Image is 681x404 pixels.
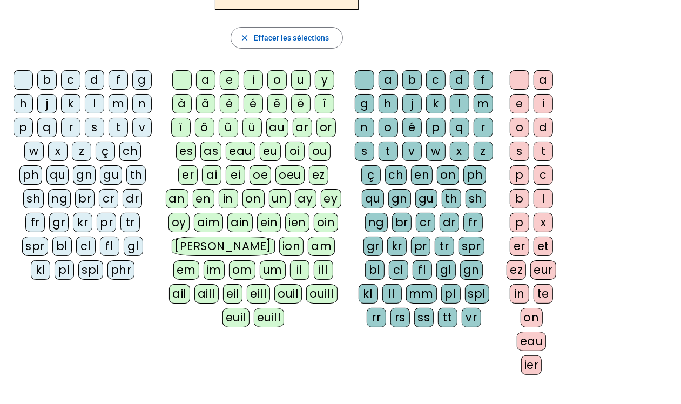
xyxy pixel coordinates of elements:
[314,213,339,232] div: oin
[510,213,529,232] div: p
[119,142,141,161] div: ch
[99,189,118,208] div: cr
[107,260,135,280] div: phr
[385,165,407,185] div: ch
[285,142,305,161] div: oi
[463,165,486,185] div: ph
[226,142,255,161] div: eau
[474,94,493,113] div: m
[48,189,71,208] div: ng
[441,284,461,304] div: pl
[231,27,342,49] button: Effacer les sélections
[534,142,553,161] div: t
[176,142,196,161] div: es
[308,237,335,256] div: am
[109,70,128,90] div: f
[229,260,255,280] div: om
[530,260,556,280] div: eur
[220,94,239,113] div: è
[85,118,104,137] div: s
[220,70,239,90] div: e
[534,237,553,256] div: et
[437,165,459,185] div: on
[450,142,469,161] div: x
[227,213,253,232] div: ain
[442,189,461,208] div: th
[132,118,152,137] div: v
[132,70,152,90] div: g
[510,94,529,113] div: e
[361,165,381,185] div: ç
[200,142,221,161] div: as
[274,284,302,304] div: ouil
[37,118,57,137] div: q
[411,165,433,185] div: en
[355,94,374,113] div: g
[76,237,96,256] div: cl
[100,237,119,256] div: fl
[440,213,459,232] div: dr
[52,237,72,256] div: bl
[355,118,374,137] div: n
[367,308,386,327] div: rr
[413,260,432,280] div: fl
[85,94,104,113] div: l
[75,189,95,208] div: br
[295,189,316,208] div: ay
[316,118,336,137] div: or
[269,189,291,208] div: un
[389,260,408,280] div: cl
[379,118,398,137] div: o
[534,284,553,304] div: te
[426,70,446,90] div: c
[24,142,44,161] div: w
[521,308,543,327] div: on
[355,142,374,161] div: s
[534,118,553,137] div: d
[321,189,341,208] div: ey
[290,260,309,280] div: il
[507,260,526,280] div: ez
[390,308,410,327] div: rs
[194,284,219,304] div: aill
[61,70,80,90] div: c
[510,284,529,304] div: in
[266,118,288,137] div: au
[25,213,45,232] div: fr
[46,165,69,185] div: qu
[291,70,311,90] div: u
[247,284,270,304] div: eill
[260,142,281,161] div: eu
[132,94,152,113] div: n
[306,284,337,304] div: ouill
[22,237,48,256] div: spr
[267,70,287,90] div: o
[78,260,103,280] div: spl
[100,165,122,185] div: gu
[196,94,215,113] div: â
[382,284,402,304] div: ll
[250,165,271,185] div: oe
[465,284,490,304] div: spl
[462,308,481,327] div: vr
[402,118,422,137] div: é
[463,213,483,232] div: fr
[309,165,328,185] div: ez
[254,31,329,44] span: Effacer les sélections
[315,94,334,113] div: î
[72,142,91,161] div: z
[85,70,104,90] div: d
[534,165,553,185] div: c
[14,118,33,137] div: p
[291,94,311,113] div: ë
[223,284,243,304] div: eil
[387,237,407,256] div: kr
[510,142,529,161] div: s
[254,308,284,327] div: euill
[73,165,96,185] div: gn
[426,142,446,161] div: w
[204,260,225,280] div: im
[365,213,388,232] div: ng
[416,213,435,232] div: cr
[168,213,190,232] div: oy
